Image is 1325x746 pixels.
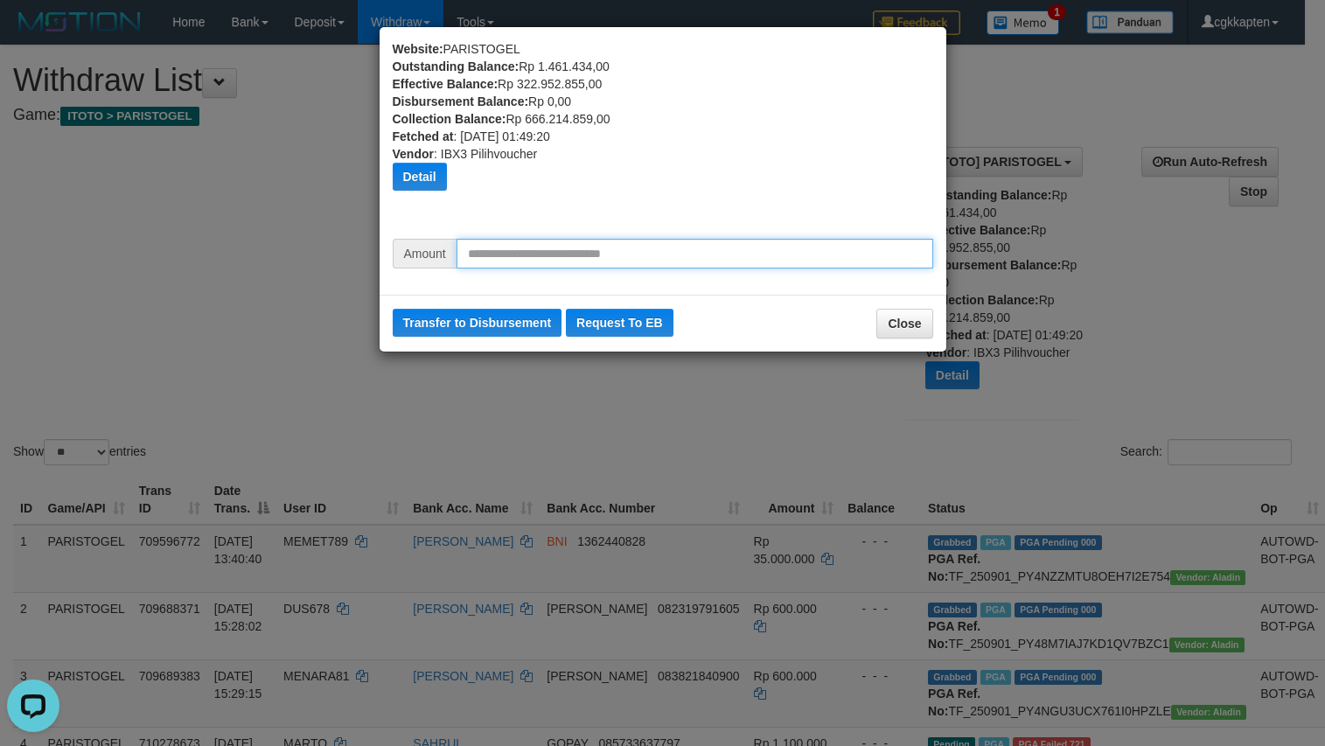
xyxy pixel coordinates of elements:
b: Outstanding Balance: [393,59,520,73]
button: Close [876,309,932,338]
b: Website: [393,42,443,56]
b: Collection Balance: [393,112,506,126]
span: Amount [393,239,457,268]
button: Transfer to Disbursement [393,309,562,337]
button: Detail [393,163,447,191]
b: Effective Balance: [393,77,499,91]
button: Request To EB [566,309,673,337]
b: Disbursement Balance: [393,94,529,108]
b: Vendor [393,147,434,161]
b: Fetched at [393,129,454,143]
div: PARISTOGEL Rp 1.461.434,00 Rp 322.952.855,00 Rp 0,00 Rp 666.214.859,00 : [DATE] 01:49:20 : IBX3 P... [393,40,933,239]
button: Open LiveChat chat widget [7,7,59,59]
